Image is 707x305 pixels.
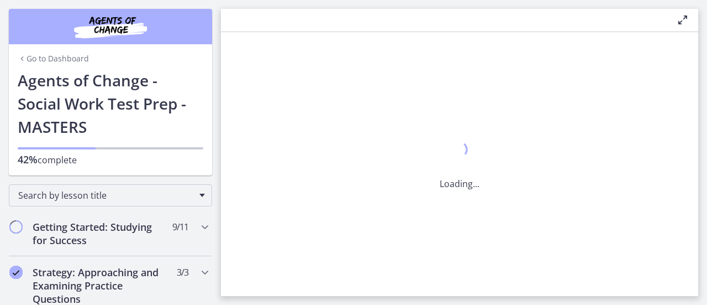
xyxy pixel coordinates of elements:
p: complete [18,153,203,167]
p: Loading... [440,177,479,190]
h2: Getting Started: Studying for Success [33,220,167,247]
div: Search by lesson title [9,184,212,206]
span: Search by lesson title [18,189,194,201]
h1: Agents of Change - Social Work Test Prep - MASTERS [18,69,203,138]
span: 42% [18,153,38,166]
div: 1 [440,138,479,164]
i: Completed [9,266,23,279]
a: Go to Dashboard [18,53,89,64]
img: Agents of Change Social Work Test Prep [44,13,177,40]
span: 9 / 11 [172,220,188,234]
span: 3 / 3 [177,266,188,279]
